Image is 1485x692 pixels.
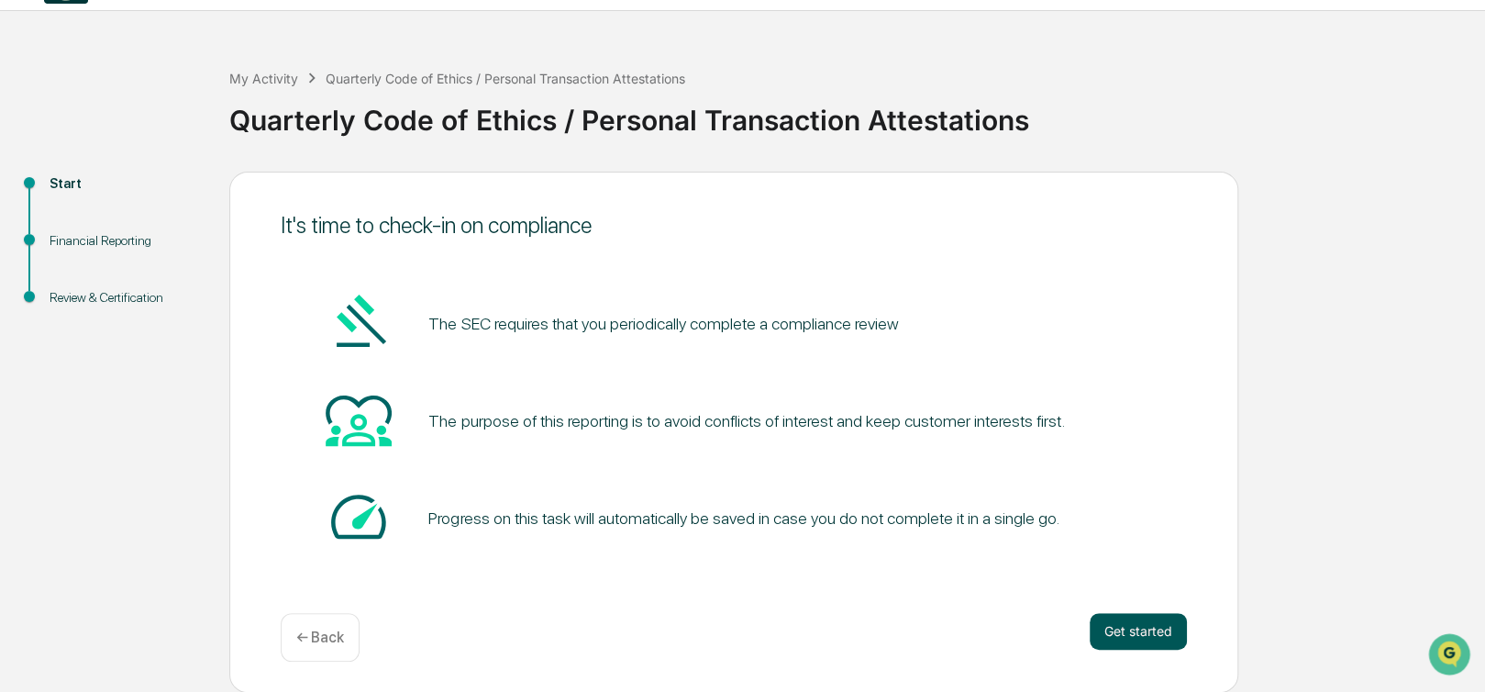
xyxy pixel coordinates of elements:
[18,233,33,248] div: 🖐️
[11,224,126,257] a: 🖐️Preclearance
[326,289,392,355] img: Gavel
[11,259,123,292] a: 🔎Data Lookup
[1426,631,1476,681] iframe: Open customer support
[312,146,334,168] button: Start new chat
[281,212,1187,239] div: It's time to check-in on compliance
[183,311,222,325] span: Pylon
[18,140,51,173] img: 1746055101610-c473b297-6a78-478c-a979-82029cc54cd1
[129,310,222,325] a: Powered byPylon
[50,288,200,307] div: Review & Certification
[18,39,334,68] p: How can we help?
[50,231,200,251] div: Financial Reporting
[133,233,148,248] div: 🗄️
[326,386,392,452] img: Heart
[1090,613,1187,650] button: Get started
[62,140,301,159] div: Start new chat
[151,231,227,250] span: Attestations
[428,311,898,336] pre: The SEC requires that you periodically complete a compliance review
[229,71,298,86] div: My Activity
[428,508,1058,528] div: Progress on this task will automatically be saved in case you do not complete it in a single go.
[18,268,33,283] div: 🔎
[62,159,232,173] div: We're available if you need us!
[326,71,685,86] div: Quarterly Code of Ethics / Personal Transaction Attestations
[326,484,392,550] img: Speed-dial
[229,89,1476,137] div: Quarterly Code of Ethics / Personal Transaction Attestations
[428,411,1064,430] div: The purpose of this reporting is to avoid conflicts of interest and keep customer interests first.
[126,224,235,257] a: 🗄️Attestations
[50,174,200,194] div: Start
[296,629,344,646] p: ← Back
[37,231,118,250] span: Preclearance
[37,266,116,285] span: Data Lookup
